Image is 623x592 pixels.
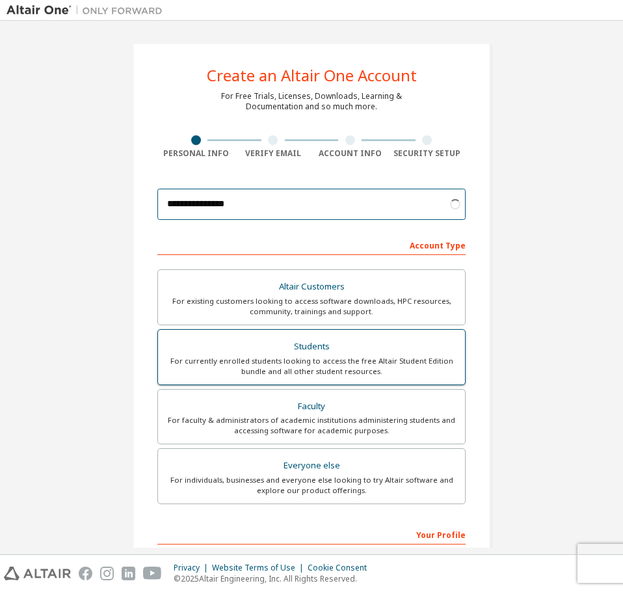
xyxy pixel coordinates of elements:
[174,563,212,573] div: Privacy
[143,567,162,580] img: youtube.svg
[166,397,457,416] div: Faculty
[166,475,457,496] div: For individuals, businesses and everyone else looking to try Altair software and explore our prod...
[166,296,457,317] div: For existing customers looking to access software downloads, HPC resources, community, trainings ...
[157,148,235,159] div: Personal Info
[207,68,417,83] div: Create an Altair One Account
[166,415,457,436] div: For faculty & administrators of academic institutions administering students and accessing softwa...
[100,567,114,580] img: instagram.svg
[166,338,457,356] div: Students
[212,563,308,573] div: Website Terms of Use
[166,356,457,377] div: For currently enrolled students looking to access the free Altair Student Edition bundle and all ...
[221,91,402,112] div: For Free Trials, Licenses, Downloads, Learning & Documentation and so much more.
[389,148,466,159] div: Security Setup
[79,567,92,580] img: facebook.svg
[308,563,375,573] div: Cookie Consent
[157,234,466,255] div: Account Type
[166,457,457,475] div: Everyone else
[235,148,312,159] div: Verify Email
[157,524,466,545] div: Your Profile
[311,148,389,159] div: Account Info
[174,573,375,584] p: © 2025 Altair Engineering, Inc. All Rights Reserved.
[7,4,169,17] img: Altair One
[4,567,71,580] img: altair_logo.svg
[166,278,457,296] div: Altair Customers
[122,567,135,580] img: linkedin.svg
